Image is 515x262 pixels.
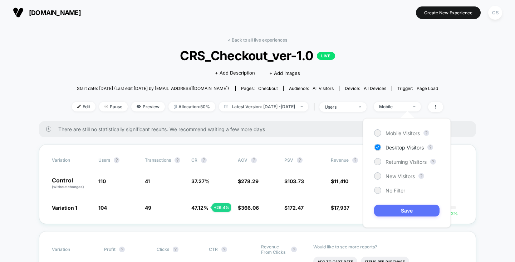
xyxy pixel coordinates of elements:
[427,144,433,150] button: ?
[312,102,319,112] span: |
[359,106,361,108] img: end
[313,244,463,249] p: Would like to see more reports?
[386,130,420,136] span: Mobile Visitors
[238,205,259,211] span: $
[261,244,288,255] span: Revenue From Clicks
[331,178,348,184] span: $
[52,185,84,189] span: (without changes)
[325,104,353,110] div: users
[386,144,424,151] span: Desktop Visitors
[413,106,416,107] img: end
[114,157,119,163] button: ?
[288,205,304,211] span: 172.47
[416,6,481,19] button: Create New Experience
[284,157,293,163] span: PSV
[11,7,83,18] button: [DOMAIN_NAME]
[317,52,335,60] p: LIVE
[72,102,95,111] span: Edit
[201,157,207,163] button: ?
[98,205,107,211] span: 104
[241,86,278,91] div: Pages:
[331,205,349,211] span: $
[291,247,297,252] button: ?
[288,178,304,184] span: 103.73
[486,5,504,20] button: CS
[131,102,165,111] span: Preview
[300,106,303,107] img: end
[221,247,227,252] button: ?
[52,244,91,255] span: Variation
[417,86,438,91] span: Page Load
[157,247,169,252] span: Clicks
[173,247,178,252] button: ?
[331,157,349,163] span: Revenue
[430,159,436,165] button: ?
[29,9,81,16] span: [DOMAIN_NAME]
[13,7,24,18] img: Visually logo
[334,178,348,184] span: 11,410
[297,157,303,163] button: ?
[104,247,116,252] span: Profit
[98,157,110,163] span: users
[104,105,108,108] img: end
[251,157,257,163] button: ?
[241,205,259,211] span: 366.06
[397,86,438,91] div: Trigger:
[386,173,415,179] span: New Visitors
[90,48,425,63] span: CRS_Checkout_ver-1.0
[224,105,228,108] img: calendar
[168,102,215,111] span: Allocation: 50%
[58,126,462,132] span: There are still no statistically significant results. We recommend waiting a few more days
[52,177,91,190] p: Control
[212,203,231,212] div: + 26.4 %
[386,187,405,194] span: No Filter
[352,157,358,163] button: ?
[339,86,392,91] span: Device:
[386,159,427,165] span: Returning Visitors
[191,157,197,163] span: CR
[418,173,424,179] button: ?
[284,178,304,184] span: $
[228,37,287,43] a: < Back to all live experiences
[379,104,408,109] div: Mobile
[258,86,278,91] span: checkout
[215,70,255,77] span: + Add Description
[238,157,247,163] span: AOV
[423,130,429,136] button: ?
[191,178,210,184] span: 37.27 %
[77,86,229,91] span: Start date: [DATE] (Last edit [DATE] by [EMAIL_ADDRESS][DOMAIN_NAME])
[269,70,300,76] span: + Add Images
[364,86,386,91] span: all devices
[289,86,334,91] div: Audience:
[313,86,334,91] span: All Visitors
[238,178,259,184] span: $
[119,247,125,252] button: ?
[99,102,128,111] span: Pause
[241,178,259,184] span: 278.29
[284,205,304,211] span: $
[145,157,171,163] span: Transactions
[145,205,151,211] span: 49
[219,102,308,111] span: Latest Version: [DATE] - [DATE]
[52,157,91,163] span: Variation
[145,178,150,184] span: 41
[374,205,440,216] button: Save
[191,205,209,211] span: 47.12 %
[209,247,218,252] span: CTR
[174,105,177,109] img: rebalance
[334,205,349,211] span: 17,937
[52,205,77,211] span: Variation 1
[175,157,180,163] button: ?
[77,105,81,108] img: edit
[488,6,502,20] div: CS
[98,178,106,184] span: 110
